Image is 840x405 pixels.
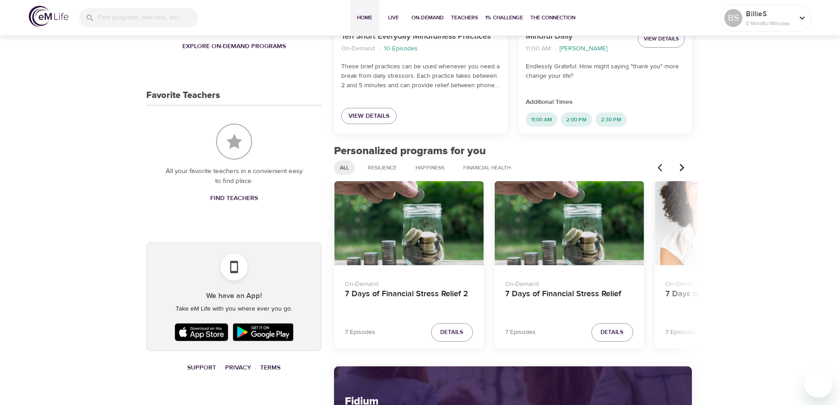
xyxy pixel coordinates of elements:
[348,111,389,122] span: View Details
[431,323,473,342] button: Details
[457,160,516,175] div: Financial Health
[210,193,258,204] span: Find Teachers
[187,364,216,372] a: Support
[362,164,402,172] span: Resilience
[554,43,556,55] li: ·
[179,38,289,55] a: Explore On-Demand Programs
[334,160,355,175] div: All
[638,30,685,48] button: View Details
[334,164,354,172] span: All
[164,166,303,187] p: All your favorite teachers in a convienient easy to find place.
[146,362,321,374] nav: breadcrumb
[410,164,450,172] span: Happiness
[724,9,742,27] div: BS
[665,276,793,289] p: On-Demand
[172,321,231,343] img: Apple App Store
[644,34,679,44] span: View Details
[341,108,397,125] a: View Details
[526,31,631,43] p: Mindful Daily
[530,13,575,22] span: The Connection
[354,13,375,22] span: Home
[216,124,252,160] img: Favorite Teachers
[591,323,633,342] button: Details
[440,327,463,338] span: Details
[494,181,644,265] button: 7 Days of Financial Stress Relief
[526,62,685,81] p: Endlessly Grateful: How might saying "thank you" more change your life?
[596,116,627,124] span: 2:30 PM
[526,43,631,55] nav: breadcrumb
[154,304,314,314] p: Take eM Life with you where ever you go.
[207,190,262,207] a: Find Teachers
[596,112,627,127] div: 2:30 PM
[334,181,483,265] button: 7 Days of Financial Stress Relief 2
[665,328,696,337] p: 7 Episodes
[451,13,478,22] span: Teachers
[561,112,592,127] div: 2:00 PM
[561,116,592,124] span: 2:00 PM
[341,31,500,43] p: Ten Short Everyday Mindfulness Practices
[146,90,220,101] h3: Favorite Teachers
[485,13,523,22] span: 1% Challenge
[665,289,793,311] h4: 7 Days of Happiness
[526,44,551,53] p: 11:00 AM
[458,164,516,172] span: Financial Health
[804,369,833,398] iframe: Button to launch messaging window
[98,8,198,27] input: Find programs, teachers, etc...
[341,62,500,90] p: These brief practices can be used whenever you need a break from daily stressors. Each practice t...
[341,43,500,55] nav: breadcrumb
[655,181,804,265] button: 7 Days of Happiness
[560,44,607,53] p: [PERSON_NAME]
[334,145,692,158] h2: Personalized programs for you
[341,44,375,53] p: On-Demand
[255,362,257,374] li: ·
[220,362,221,374] li: ·
[526,116,557,124] span: 11:00 AM
[652,158,672,178] button: Previous items
[526,98,685,107] p: Additional Times
[384,44,418,53] p: 10 Episodes
[505,276,633,289] p: On-Demand
[182,41,286,52] span: Explore On-Demand Programs
[379,43,380,55] li: ·
[411,13,444,22] span: On-Demand
[154,291,314,301] h5: We have an App!
[526,112,557,127] div: 11:00 AM
[505,289,633,311] h4: 7 Days of Financial Stress Relief
[345,289,473,311] h4: 7 Days of Financial Stress Relief 2
[383,13,404,22] span: Live
[345,276,473,289] p: On-Demand
[746,19,794,27] p: 0 Mindful Minutes
[410,160,450,175] div: Happiness
[601,327,623,338] span: Details
[505,328,536,337] p: 7 Episodes
[29,6,68,27] img: logo
[362,160,402,175] div: Resilience
[746,9,794,19] p: BillieS
[672,158,692,178] button: Next items
[345,328,375,337] p: 7 Episodes
[260,364,280,372] a: Terms
[225,364,251,372] a: Privacy
[230,321,295,343] img: Google Play Store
